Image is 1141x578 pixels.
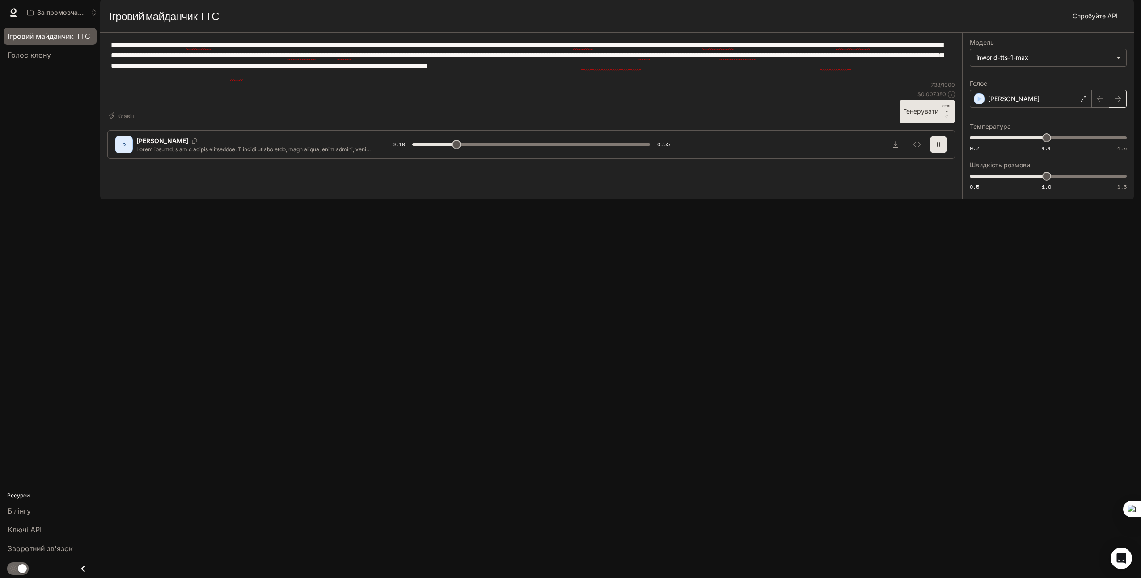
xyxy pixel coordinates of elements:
[1042,144,1051,152] span: 1.1
[109,7,219,25] h1: Ігровий майданчик ТТС
[657,140,670,149] span: 0:55
[900,100,955,123] button: ГенеруватиCTRL +⏎
[970,81,987,87] p: Голос
[945,115,948,119] font: ⏎
[931,81,955,89] p: / 1000
[970,39,994,46] p: Модель
[903,106,938,117] font: Генерувати
[976,53,1112,62] div: inworld-tts-1-max
[931,81,940,88] font: 738
[921,91,946,98] font: 0.007380
[188,138,201,144] button: Копіювання голосового ідентифікатора
[393,140,405,149] span: 0:10
[970,49,1126,66] div: inworld-tts-1-max
[970,162,1030,168] p: Швидкість розмови
[136,136,188,145] p: [PERSON_NAME]
[942,103,951,114] p: CTRL +
[1069,7,1121,25] a: Спробуйте API
[1117,144,1127,152] span: 1.5
[37,9,87,17] p: За промовчанням
[23,4,101,21] button: Відкрити меню робочої області
[1042,183,1051,191] span: 1.0
[107,109,139,123] button: Клавіш
[1111,548,1132,569] div: Відкрийте Intercom Messenger
[117,111,136,121] font: Клавіш
[908,136,926,153] button: Оглянути
[970,123,1011,130] p: Температура
[136,145,371,153] p: Lorem ipsumd, s am c adipis elitseddoe. T incidi utlabo etdo, magn aliqua, enim admini, veni quis...
[917,90,946,98] p: $
[1117,183,1127,191] span: 1.5
[988,94,1040,103] p: [PERSON_NAME]
[887,136,904,153] button: Завантажити аудіо
[117,137,131,152] div: D
[970,183,979,191] span: 0.5
[970,144,979,152] span: 0.7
